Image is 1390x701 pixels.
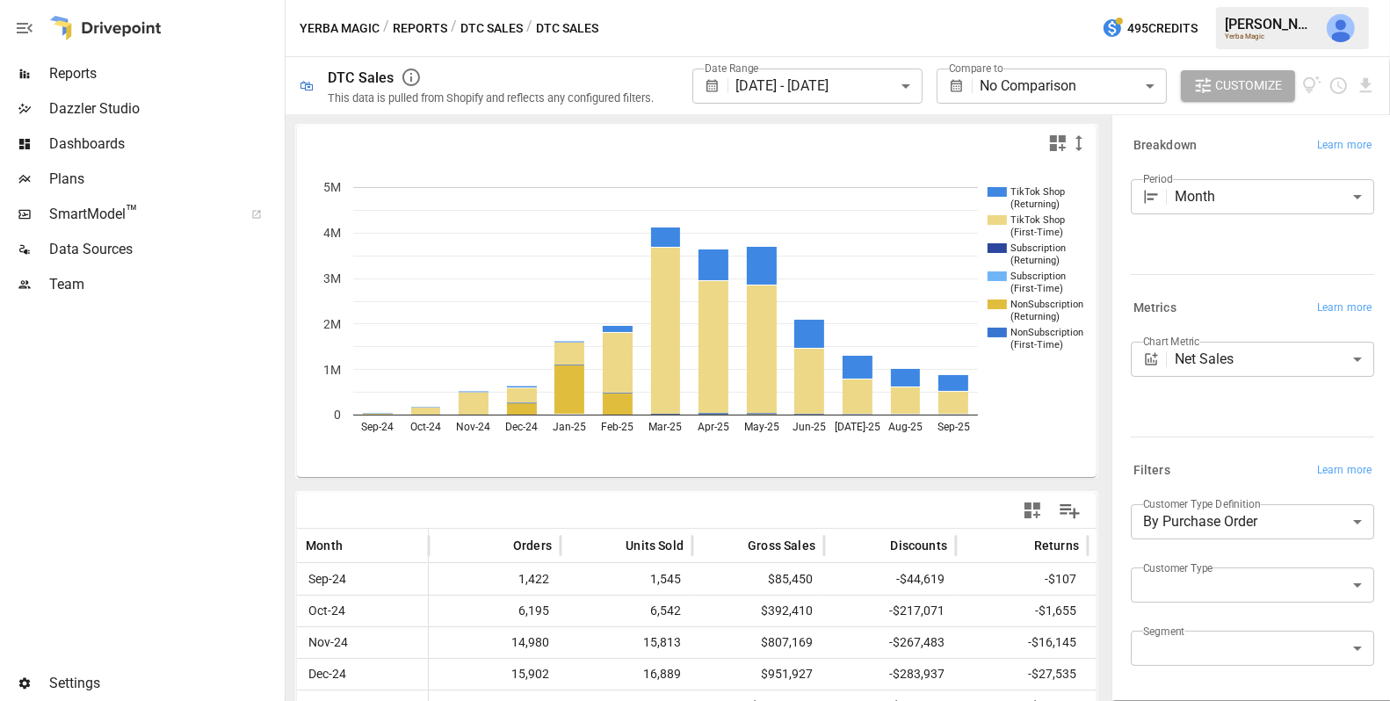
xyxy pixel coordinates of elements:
[1010,214,1065,226] text: TikTok Shop
[49,98,281,119] span: Dazzler Studio
[1034,537,1079,554] span: Returns
[328,69,394,86] div: DTC Sales
[1316,4,1365,53] button: Julie Wilton
[864,533,888,558] button: Sort
[1133,299,1176,318] h6: Metrics
[438,564,552,595] span: 1,422
[126,201,138,223] span: ™
[49,673,281,694] span: Settings
[721,533,746,558] button: Sort
[49,204,232,225] span: SmartModel
[49,63,281,84] span: Reports
[701,659,815,690] span: $951,927
[344,533,369,558] button: Sort
[1010,242,1066,254] text: Subscription
[1143,560,1213,575] label: Customer Type
[649,421,683,433] text: Mar-25
[513,537,552,554] span: Orders
[965,596,1079,626] span: -$1,655
[569,564,684,595] span: 1,545
[1008,533,1032,558] button: Sort
[701,564,815,595] span: $85,450
[833,627,947,658] span: -$267,483
[626,537,684,554] span: Units Sold
[599,533,624,558] button: Sort
[328,91,654,105] div: This data is pulled from Shopify and reflects any configured filters.
[1328,76,1349,96] button: Schedule report
[49,239,281,260] span: Data Sources
[1327,14,1355,42] img: Julie Wilton
[323,226,341,240] text: 4M
[526,18,532,40] div: /
[306,627,419,658] span: Nov-24
[1095,12,1205,45] button: 495Credits
[410,421,441,433] text: Oct-24
[1317,462,1372,480] span: Learn more
[1143,334,1200,349] label: Chart Metric
[793,421,826,433] text: Jun-25
[49,134,281,155] span: Dashboards
[833,596,947,626] span: -$217,071
[487,533,511,558] button: Sort
[323,363,341,377] text: 1M
[1225,16,1316,33] div: [PERSON_NAME]
[705,61,759,76] label: Date Range
[1143,624,1184,639] label: Segment
[888,421,923,433] text: Aug-25
[297,161,1097,477] div: A chart.
[833,564,947,595] span: -$44,619
[569,627,684,658] span: 15,813
[300,18,380,40] button: Yerba Magic
[361,421,394,433] text: Sep-24
[1010,311,1060,322] text: (Returning)
[965,659,1079,690] span: -$27,535
[306,596,419,626] span: Oct-24
[890,537,947,554] span: Discounts
[1356,76,1376,96] button: Download report
[438,659,552,690] span: 15,902
[1127,18,1198,40] span: 495 Credits
[835,421,880,433] text: [DATE]-25
[1010,186,1065,198] text: TikTok Shop
[460,18,523,40] button: DTC Sales
[323,317,341,331] text: 2M
[1225,33,1316,40] div: Yerba Magic
[1143,496,1261,511] label: Customer Type Definition
[1010,255,1060,266] text: (Returning)
[383,18,389,40] div: /
[306,537,343,554] span: Month
[965,627,1079,658] span: -$16,145
[323,180,341,194] text: 5M
[1317,137,1372,155] span: Learn more
[1216,75,1283,97] span: Customize
[1302,70,1322,102] button: View documentation
[1050,491,1090,531] button: Manage Columns
[701,627,815,658] span: $807,169
[505,421,538,433] text: Dec-24
[1175,179,1374,214] div: Month
[438,627,552,658] span: 14,980
[1010,299,1083,310] text: NonSubscription
[1143,171,1173,186] label: Period
[965,564,1079,595] span: -$107
[49,274,281,295] span: Team
[1133,136,1197,155] h6: Breakdown
[569,596,684,626] span: 6,542
[748,537,815,554] span: Gross Sales
[1131,504,1374,539] div: By Purchase Order
[1181,70,1295,102] button: Customize
[306,564,419,595] span: Sep-24
[980,69,1166,104] div: No Comparison
[323,271,341,285] text: 3M
[833,659,947,690] span: -$283,937
[457,421,491,433] text: Nov-24
[735,69,922,104] div: [DATE] - [DATE]
[1010,339,1063,350] text: (First-Time)
[451,18,457,40] div: /
[701,596,815,626] span: $392,410
[1010,271,1066,282] text: Subscription
[334,408,341,422] text: 0
[1133,461,1170,481] h6: Filters
[1010,227,1063,238] text: (First-Time)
